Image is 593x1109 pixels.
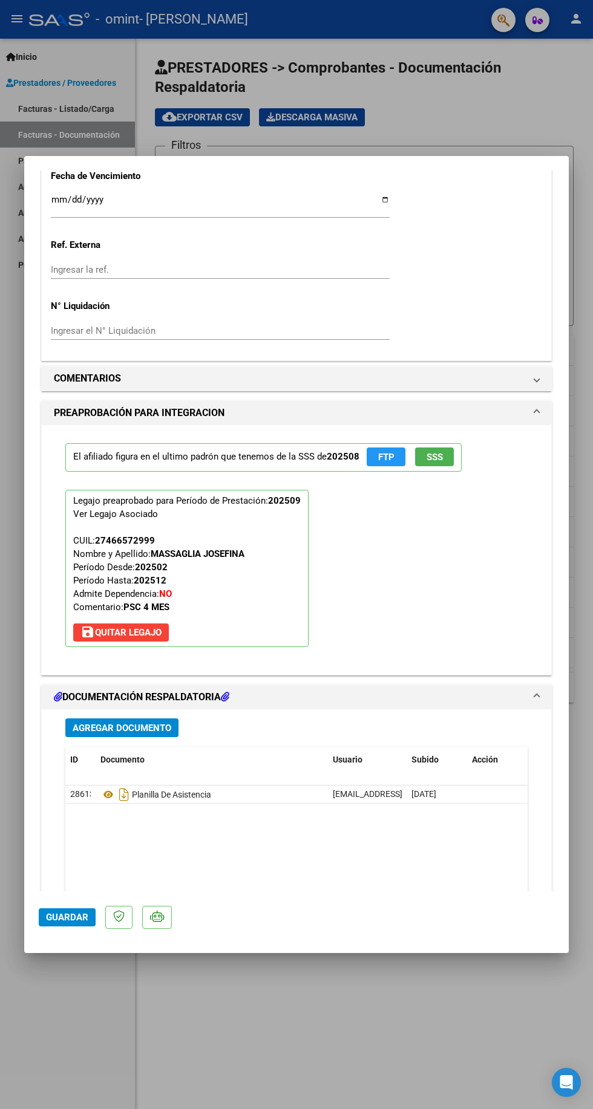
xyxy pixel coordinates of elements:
strong: PSC 4 MES [123,602,169,613]
strong: MASSAGLIA JOSEFINA [151,548,244,559]
strong: NO [159,588,172,599]
span: FTP [378,452,395,463]
span: Usuario [333,755,362,764]
span: Agregar Documento [73,723,171,733]
p: Legajo preaprobado para Período de Prestación: [65,490,309,647]
div: DOCUMENTACIÓN RESPALDATORIA [42,709,551,957]
datatable-header-cell: Subido [407,747,467,773]
span: Planilla De Asistencia [100,790,211,799]
datatable-header-cell: Acción [467,747,528,773]
strong: 202508 [327,451,359,462]
strong: 202512 [134,575,166,586]
strong: 202502 [135,562,168,573]
span: [EMAIL_ADDRESS][DOMAIN_NAME] - [PERSON_NAME] [333,789,538,799]
h1: DOCUMENTACIÓN RESPALDATORIA [54,690,229,704]
span: Documento [100,755,145,764]
h1: COMENTARIOS [54,371,121,386]
datatable-header-cell: ID [65,747,96,773]
span: Subido [411,755,439,764]
strong: 202509 [268,495,301,506]
p: El afiliado figura en el ultimo padrón que tenemos de la SSS de [65,443,462,472]
datatable-header-cell: Documento [96,747,328,773]
button: SSS [415,447,454,466]
div: PREAPROBACIÓN PARA INTEGRACION [42,425,551,675]
mat-expansion-panel-header: PREAPROBACIÓN PARA INTEGRACION [42,401,551,425]
mat-expansion-panel-header: DOCUMENTACIÓN RESPALDATORIA [42,685,551,709]
button: Agregar Documento [65,718,179,737]
p: Ref. Externa [51,238,198,252]
span: Comentario: [73,602,169,613]
mat-icon: save [80,625,95,639]
button: Guardar [39,908,96,926]
span: Guardar [46,912,88,923]
p: N° Liquidación [51,299,198,313]
span: Quitar Legajo [80,627,162,638]
button: FTP [367,447,405,466]
span: ID [70,755,78,764]
mat-expansion-panel-header: COMENTARIOS [42,366,551,391]
span: CUIL: Nombre y Apellido: Período Desde: Período Hasta: Admite Dependencia: [73,535,244,613]
i: Descargar documento [116,785,132,804]
span: [DATE] [411,789,436,799]
span: SSS [427,452,443,463]
span: Acción [472,755,498,764]
h1: PREAPROBACIÓN PARA INTEGRACION [54,406,224,420]
datatable-header-cell: Usuario [328,747,407,773]
div: Ver Legajo Asociado [73,507,158,521]
button: Quitar Legajo [73,623,169,642]
p: Fecha de Vencimiento [51,169,198,183]
div: Open Intercom Messenger [552,1068,581,1097]
span: 28613 [70,789,94,799]
div: 27466572999 [95,534,155,547]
